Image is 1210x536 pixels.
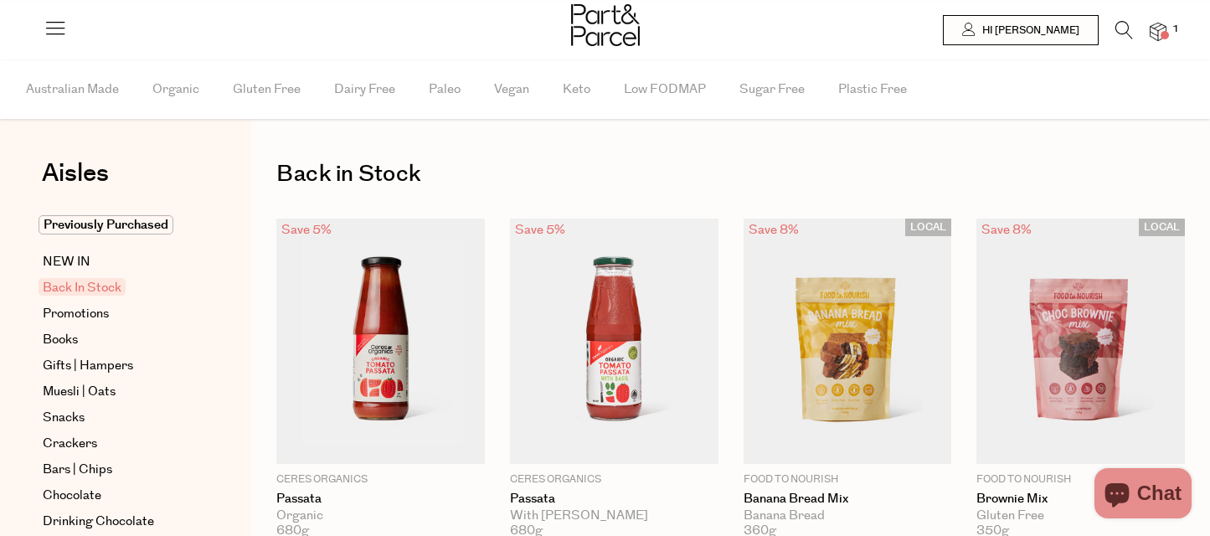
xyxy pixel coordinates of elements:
span: Gluten Free [233,60,301,119]
a: NEW IN [43,252,195,272]
span: Australian Made [26,60,119,119]
a: Bars | Chips [43,460,195,480]
span: Chocolate [43,486,101,506]
img: Part&Parcel [571,4,640,46]
a: 1 [1150,23,1166,40]
a: Snacks [43,408,195,428]
span: Promotions [43,304,109,324]
span: Drinking Chocolate [43,512,154,532]
span: Keto [563,60,590,119]
div: Organic [276,508,485,523]
span: Muesli | Oats [43,382,116,402]
a: Brownie Mix [976,492,1185,507]
a: Hi [PERSON_NAME] [943,15,1099,45]
p: Food to Nourish [976,472,1185,487]
div: Banana Bread [744,508,952,523]
div: Save 8% [744,219,804,241]
span: Back In Stock [39,278,126,296]
a: Chocolate [43,486,195,506]
p: Ceres Organics [276,472,485,487]
div: With [PERSON_NAME] [510,508,718,523]
a: Back In Stock [43,278,195,298]
a: Promotions [43,304,195,324]
span: LOCAL [905,219,951,236]
a: Books [43,330,195,350]
a: Passata [276,492,485,507]
div: Save 8% [976,219,1037,241]
span: Aisles [42,155,109,192]
inbox-online-store-chat: Shopify online store chat [1089,468,1197,523]
a: Passata [510,492,718,507]
a: Drinking Chocolate [43,512,195,532]
div: Save 5% [510,219,570,241]
a: Aisles [42,161,109,203]
div: Save 5% [276,219,337,241]
a: Banana Bread Mix [744,492,952,507]
span: 1 [1168,22,1183,37]
span: Organic [152,60,199,119]
img: Passata [510,219,718,465]
span: Gifts | Hampers [43,356,133,376]
p: Food to Nourish [744,472,952,487]
img: Passata [276,219,485,465]
span: Low FODMAP [624,60,706,119]
span: Dairy Free [334,60,395,119]
span: Bars | Chips [43,460,112,480]
img: Banana Bread Mix [744,219,952,465]
span: Hi [PERSON_NAME] [978,23,1079,38]
span: Sugar Free [739,60,805,119]
span: Plastic Free [838,60,907,119]
span: Previously Purchased [39,215,173,234]
a: Muesli | Oats [43,382,195,402]
img: Brownie Mix [976,219,1185,465]
span: Books [43,330,78,350]
span: Paleo [429,60,461,119]
a: Gifts | Hampers [43,356,195,376]
span: Crackers [43,434,97,454]
span: Snacks [43,408,85,428]
p: Ceres Organics [510,472,718,487]
span: NEW IN [43,252,90,272]
a: Crackers [43,434,195,454]
div: Gluten Free [976,508,1185,523]
span: Vegan [494,60,529,119]
span: LOCAL [1139,219,1185,236]
h1: Back in Stock [276,155,1185,193]
a: Previously Purchased [43,215,195,235]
